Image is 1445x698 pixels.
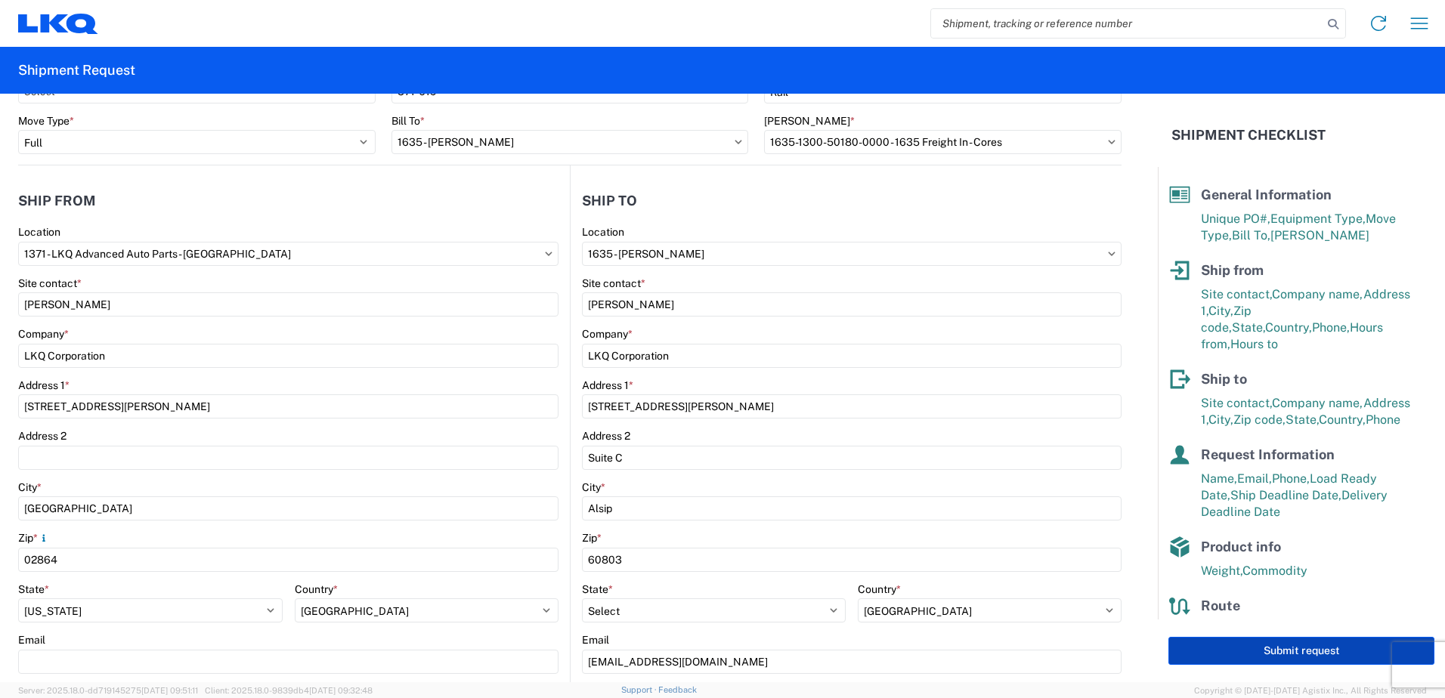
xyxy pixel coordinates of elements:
[582,531,602,545] label: Zip
[18,633,45,647] label: Email
[764,114,855,128] label: [PERSON_NAME]
[931,9,1323,38] input: Shipment, tracking or reference number
[18,327,69,341] label: Company
[1208,412,1233,427] span: City,
[582,633,609,647] label: Email
[18,242,559,266] input: Select
[1201,262,1264,278] span: Ship from
[1230,488,1341,502] span: Ship Deadline Date,
[1201,187,1332,202] span: General Information
[18,225,60,239] label: Location
[658,685,697,694] a: Feedback
[18,480,42,494] label: City
[858,582,901,596] label: Country
[1201,471,1237,486] span: Name,
[1194,684,1427,697] span: Copyright © [DATE]-[DATE] Agistix Inc., All Rights Reserved
[391,130,749,154] input: Select
[391,114,425,128] label: Bill To
[1168,637,1434,665] button: Submit request
[582,429,630,443] label: Address 2
[1265,320,1312,335] span: Country,
[141,686,198,695] span: [DATE] 09:51:11
[1270,228,1369,242] span: [PERSON_NAME]
[1201,598,1240,613] span: Route
[582,582,613,596] label: State
[582,327,633,341] label: Company
[1230,337,1278,351] span: Hours to
[1237,471,1272,486] span: Email,
[309,686,373,695] span: [DATE] 09:32:48
[18,276,82,290] label: Site contact
[1208,304,1233,318] span: City,
[764,130,1122,154] input: Select
[582,276,645,290] label: Site contact
[1319,412,1366,427] span: Country,
[1201,539,1281,554] span: Product info
[18,582,49,596] label: State
[1272,287,1363,301] span: Company name,
[621,685,659,694] a: Support
[295,582,338,596] label: Country
[1270,212,1366,226] span: Equipment Type,
[1233,412,1286,427] span: Zip code,
[1312,320,1350,335] span: Phone,
[1286,412,1319,427] span: State,
[582,193,637,208] h2: Ship to
[582,480,605,494] label: City
[1272,396,1363,410] span: Company name,
[18,378,70,392] label: Address 1
[1272,471,1310,486] span: Phone,
[582,225,624,239] label: Location
[1242,564,1307,578] span: Commodity
[18,429,67,443] label: Address 2
[18,193,96,208] h2: Ship from
[18,61,135,79] h2: Shipment Request
[1201,371,1247,387] span: Ship to
[1171,126,1326,144] h2: Shipment Checklist
[18,114,74,128] label: Move Type
[1201,212,1270,226] span: Unique PO#,
[1201,287,1272,301] span: Site contact,
[18,531,50,545] label: Zip
[205,686,373,695] span: Client: 2025.18.0-9839db4
[1201,446,1335,462] span: Request Information
[1201,396,1272,410] span: Site contact,
[582,378,633,392] label: Address 1
[1366,412,1400,427] span: Phone
[1201,564,1242,578] span: Weight,
[1232,228,1270,242] span: Bill To,
[1232,320,1265,335] span: State,
[582,242,1122,266] input: Select
[18,686,198,695] span: Server: 2025.18.0-dd719145275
